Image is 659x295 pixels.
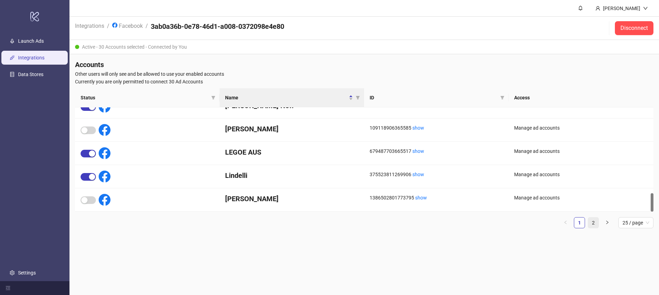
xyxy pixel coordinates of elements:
span: right [605,220,609,224]
span: filter [499,92,506,103]
span: ID [370,94,497,101]
div: Manage ad accounts [514,194,648,202]
h4: [PERSON_NAME] [225,124,359,134]
div: Manage ad accounts [514,147,648,155]
a: Settings [18,270,36,276]
button: right [602,217,613,228]
span: down [643,6,648,11]
li: / [107,22,109,35]
span: Status [81,94,208,101]
a: Integrations [18,55,44,60]
div: 375523811269906 [370,171,503,178]
a: show [412,172,424,177]
a: show [412,148,424,154]
div: Page Size [618,217,653,228]
span: 25 / page [623,218,649,228]
li: / [146,22,148,35]
span: menu-fold [6,286,10,290]
a: show [415,195,427,200]
h4: LEGOE AUS [225,147,359,157]
span: Currently you are only permitted to connect 30 Ad Accounts [75,78,653,85]
h4: Accounts [75,60,653,69]
div: 1386502801773795 [370,194,503,202]
button: left [560,217,571,228]
a: show [412,125,424,131]
a: 2 [588,218,599,228]
a: Data Stores [18,72,43,77]
span: bell [578,6,583,10]
a: Integrations [74,22,106,29]
a: 1 [574,218,585,228]
span: filter [354,92,361,103]
span: left [563,220,568,224]
span: user [595,6,600,11]
span: filter [211,96,215,100]
span: Other users will only see and be allowed to use your enabled accounts [75,70,653,78]
h4: Lindelli [225,171,359,180]
a: Facebook [111,22,144,29]
a: Launch Ads [18,38,44,44]
th: Access [509,88,653,107]
div: Manage ad accounts [514,171,648,178]
h4: 3ab0a36b-0e78-46d1-a008-0372098e4e80 [151,22,284,31]
div: 109118906365585 [370,124,503,132]
span: filter [356,96,360,100]
span: filter [500,96,504,100]
span: Name [225,94,347,101]
div: 679487703665517 [370,147,503,155]
button: Disconnect [615,21,653,35]
h4: [PERSON_NAME] [225,194,359,204]
span: Disconnect [620,25,648,31]
li: Next Page [602,217,613,228]
div: [PERSON_NAME] [600,5,643,12]
div: Manage ad accounts [514,124,648,132]
span: filter [210,92,217,103]
div: Active - 30 Accounts selected - Connected by You [69,40,659,54]
th: Name [220,88,364,107]
li: Previous Page [560,217,571,228]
